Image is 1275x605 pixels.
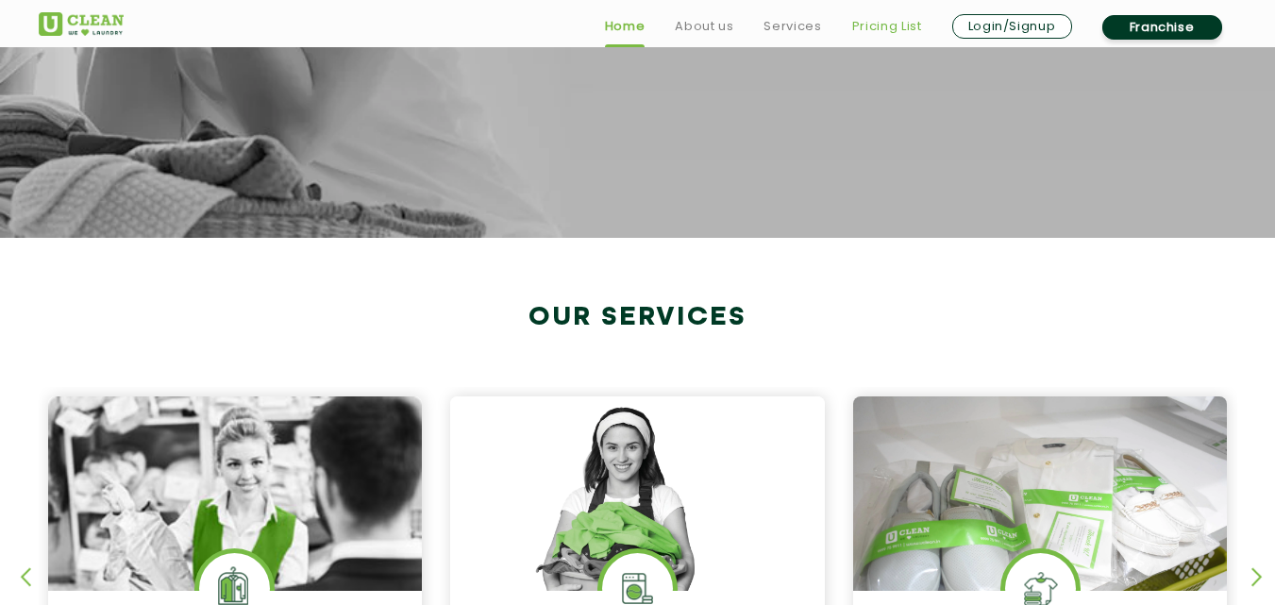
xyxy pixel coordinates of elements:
a: Login/Signup [952,14,1072,39]
a: Franchise [1102,15,1222,40]
a: Pricing List [852,15,922,38]
a: About us [675,15,733,38]
img: UClean Laundry and Dry Cleaning [39,12,124,36]
h2: Our Services [39,302,1237,333]
a: Home [605,15,646,38]
a: Services [763,15,821,38]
